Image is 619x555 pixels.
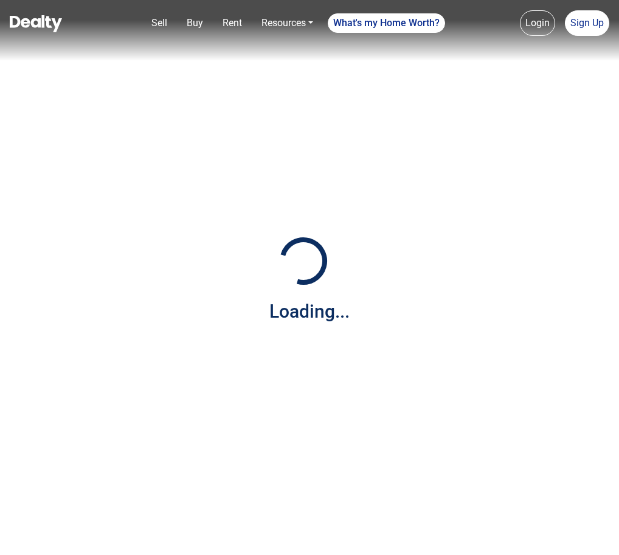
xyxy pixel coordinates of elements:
[328,13,445,33] a: What's my Home Worth?
[182,11,208,35] a: Buy
[147,11,172,35] a: Sell
[565,10,609,36] a: Sign Up
[10,15,62,32] img: Dealty - Buy, Sell & Rent Homes
[6,518,43,555] iframe: BigID CMP Widget
[218,11,247,35] a: Rent
[257,11,318,35] a: Resources
[520,10,555,36] a: Login
[273,231,334,291] img: Loading
[269,298,350,325] div: Loading...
